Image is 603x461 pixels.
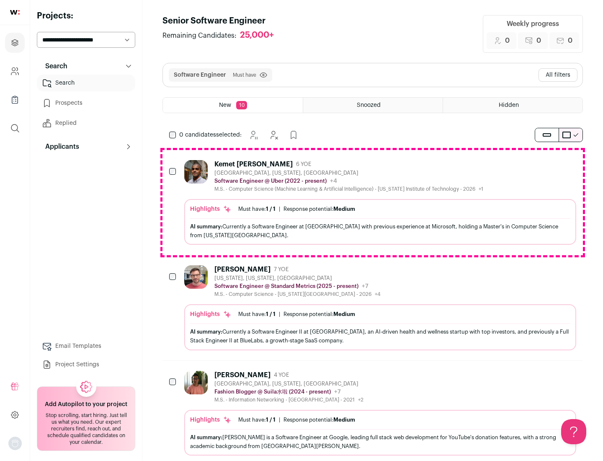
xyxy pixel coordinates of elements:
[214,388,331,395] p: Fashion Blogger @ Suila水啦 (2024 - present)
[296,161,311,168] span: 6 YOE
[358,397,363,402] span: +2
[238,206,355,212] ul: |
[184,371,576,456] a: [PERSON_NAME] 4 YOE [GEOGRAPHIC_DATA], [US_STATE], [GEOGRAPHIC_DATA] Fashion Blogger @ Suila水啦 (2...
[37,356,135,373] a: Project Settings
[274,372,289,378] span: 4 YOE
[40,142,79,152] p: Applicants
[214,371,271,379] div: [PERSON_NAME]
[266,206,276,212] span: 1 / 1
[42,412,130,445] div: Stop scrolling, start hiring. Just tell us what you need. Our expert recruiters find, reach out, ...
[190,433,570,451] div: [PERSON_NAME] is a Software Engineer at Google, leading full stack web development for YouTube's ...
[505,36,510,46] span: 0
[238,311,355,318] ul: |
[190,435,222,440] span: AI summary:
[265,127,282,143] button: Hide
[238,417,355,423] ul: |
[443,98,582,113] a: Hidden
[214,265,271,274] div: [PERSON_NAME]
[162,15,282,27] h1: Senior Software Engineer
[240,30,274,41] div: 25,000+
[184,160,208,184] img: 1d26598260d5d9f7a69202d59cf331847448e6cffe37083edaed4f8fc8795bfe
[214,283,358,290] p: Software Engineer @ Standard Metrics (2025 - present)
[283,417,355,423] div: Response potential:
[333,311,355,317] span: Medium
[266,311,276,317] span: 1 / 1
[479,186,483,192] span: +1
[214,160,293,168] div: Kemet [PERSON_NAME]
[303,98,443,113] a: Snoozed
[536,36,541,46] span: 0
[8,437,22,450] img: nopic.png
[37,95,135,111] a: Prospects
[10,10,20,15] img: wellfound-shorthand-0d5821cbd27db2630d0214b213865d53afaa358527fdda9d0ea32b1df1b89c2c.svg
[190,329,222,334] span: AI summary:
[37,58,135,75] button: Search
[499,102,519,108] span: Hidden
[37,75,135,91] a: Search
[45,400,127,409] h2: Add Autopilot to your project
[37,138,135,155] button: Applicants
[184,265,576,350] a: [PERSON_NAME] 7 YOE [US_STATE], [US_STATE], [GEOGRAPHIC_DATA] Software Engineer @ Standard Metric...
[507,19,559,29] div: Weekly progress
[37,10,135,22] h2: Projects:
[375,292,381,297] span: +4
[219,102,231,108] span: New
[5,33,25,53] a: Projects
[162,31,237,41] span: Remaining Candidates:
[5,90,25,110] a: Company Lists
[184,160,576,245] a: Kemet [PERSON_NAME] 6 YOE [GEOGRAPHIC_DATA], [US_STATE], [GEOGRAPHIC_DATA] Software Engineer @ Ub...
[214,170,483,176] div: [GEOGRAPHIC_DATA], [US_STATE], [GEOGRAPHIC_DATA]
[283,311,355,318] div: Response potential:
[184,265,208,289] img: 0fb184815f518ed3bcaf4f46c87e3bafcb34ea1ec747045ab451f3ffb05d485a
[37,386,135,451] a: Add Autopilot to your project Stop scrolling, start hiring. Just tell us what you need. Our exper...
[334,389,341,395] span: +7
[190,416,232,424] div: Highlights
[190,224,222,229] span: AI summary:
[40,61,67,71] p: Search
[8,437,22,450] button: Open dropdown
[214,291,381,298] div: M.S. - Computer Science - [US_STATE][GEOGRAPHIC_DATA] - 2026
[561,419,586,444] iframe: Help Scout Beacon - Open
[330,178,337,184] span: +4
[174,71,226,79] button: Software Engineer
[238,206,276,212] div: Must have:
[179,131,242,139] span: selected:
[190,222,570,240] div: Currently a Software Engineer at [GEOGRAPHIC_DATA] with previous experience at Microsoft, holding...
[214,396,363,403] div: M.S. - Information Networking - [GEOGRAPHIC_DATA] - 2021
[238,417,276,423] div: Must have:
[236,101,247,109] span: 10
[190,205,232,213] div: Highlights
[357,102,381,108] span: Snoozed
[285,127,302,143] button: Add to Prospects
[333,206,355,212] span: Medium
[362,283,368,289] span: +7
[184,371,208,394] img: 322c244f3187aa81024ea13e08450523775794405435f85740c15dbe0cd0baab.jpg
[245,127,262,143] button: Snooze
[214,275,381,282] div: [US_STATE], [US_STATE], [GEOGRAPHIC_DATA]
[283,206,355,212] div: Response potential:
[5,61,25,81] a: Company and ATS Settings
[37,338,135,355] a: Email Templates
[190,327,570,345] div: Currently a Software Engineer II at [GEOGRAPHIC_DATA], an AI-driven health and wellness startup w...
[539,68,577,82] button: All filters
[190,310,232,319] div: Highlights
[568,36,572,46] span: 0
[333,417,355,422] span: Medium
[214,186,483,192] div: M.S. - Computer Science (Machine Learning & Artificial Intelligence) - [US_STATE] Institute of Te...
[179,132,216,138] span: 0 candidates
[37,115,135,132] a: Replied
[214,381,363,387] div: [GEOGRAPHIC_DATA], [US_STATE], [GEOGRAPHIC_DATA]
[266,417,276,422] span: 1 / 1
[274,266,289,273] span: 7 YOE
[214,178,327,184] p: Software Engineer @ Uber (2022 - present)
[233,72,256,78] span: Must have
[238,311,276,318] div: Must have:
